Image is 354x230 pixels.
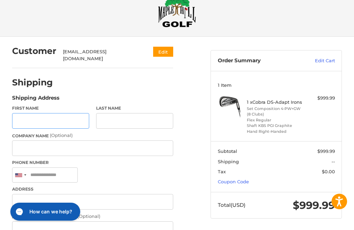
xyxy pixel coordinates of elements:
[218,159,239,164] span: Shipping
[306,95,335,102] div: $999.99
[12,186,174,192] label: Address
[12,94,59,105] legend: Shipping Address
[12,159,174,166] label: Phone Number
[153,47,173,57] button: Edit
[297,211,354,230] iframe: Google Customer Reviews
[7,200,82,223] iframe: Gorgias live chat messenger
[317,148,335,154] span: $999.99
[12,213,174,220] label: Apartment/Suite/Building
[247,123,304,129] li: Shaft KBS PGI Graphite
[218,148,237,154] span: Subtotal
[12,46,56,56] h2: Customer
[218,169,226,174] span: Tax
[77,213,100,219] small: (Optional)
[12,77,53,88] h2: Shipping
[218,202,245,208] span: Total (USD)
[247,99,304,105] h4: 1 x Cobra DS-Adapt Irons
[247,117,304,123] li: Flex Regular
[298,57,335,64] a: Edit Cart
[247,106,304,117] li: Set Composition 4-PW+GW (8 Clubs)
[247,129,304,135] li: Hand Right-Handed
[12,132,174,139] label: Company Name
[218,82,335,88] h3: 1 Item
[293,199,335,212] span: $999.99
[96,105,174,111] label: Last Name
[50,132,73,138] small: (Optional)
[12,105,90,111] label: First Name
[218,179,249,184] a: Coupon Code
[332,159,335,164] span: --
[322,169,335,174] span: $0.00
[218,57,298,64] h3: Order Summary
[63,48,140,62] div: [EMAIL_ADDRESS][DOMAIN_NAME]
[12,168,28,183] div: United States: +1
